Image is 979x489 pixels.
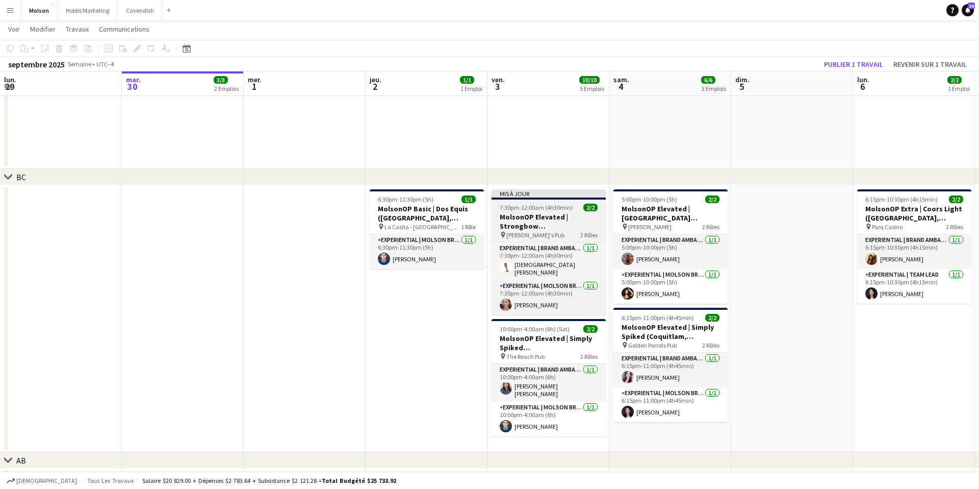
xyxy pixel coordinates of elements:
span: lun. [4,75,16,84]
span: 6/6 [701,76,715,84]
span: Total Budgété $25 733.92 [322,477,396,484]
span: mer. [248,75,262,84]
h3: MolsonOP Basic | Dos Equis ([GEOGRAPHIC_DATA], [GEOGRAPHIC_DATA]) [370,204,484,223]
span: 29 [3,81,16,92]
app-card-role: Experiential | Molson Brand Specialist1/16:30pm-11:30pm (5h)[PERSON_NAME] [370,234,484,269]
app-card-role: Experiential | Molson Brand Specialist1/110:00pm-4:00am (6h)[PERSON_NAME] [492,402,606,436]
button: Molson [21,1,58,20]
a: Modifier [26,22,60,36]
a: Voir [4,22,24,36]
span: Voir [8,25,20,34]
app-card-role: Experiential | Brand Ambassador1/16:15pm-11:00pm (4h45min)[PERSON_NAME] [613,353,728,387]
span: Semaine 40 [67,60,92,76]
span: 2/2 [949,195,963,203]
span: 6:30pm-11:30pm (5h) [378,195,433,203]
h3: MolsonOP Elevated | [GEOGRAPHIC_DATA] ([GEOGRAPHIC_DATA], [GEOGRAPHIC_DATA]) [613,204,728,223]
span: 2/2 [583,204,598,211]
app-card-role: Experiential | Brand Ambassador1/15:00pm-10:00pm (5h)[PERSON_NAME] [613,234,728,269]
div: septembre 2025 [8,59,65,69]
span: 4 [612,81,629,92]
span: mar. [126,75,141,84]
span: 10:00pm-4:00am (6h) (Sat) [500,325,570,333]
span: 2/2 [705,314,719,322]
span: 7:30pm-12:00am (4h30min) (Sat) [500,204,583,211]
span: 1/1 [460,76,474,84]
span: 1 [246,81,262,92]
span: Communications [99,25,149,34]
span: Travaux [66,25,89,34]
app-card-role: Experiential | Team Lead1/16:15pm-10:30pm (4h15min)[PERSON_NAME] [857,269,971,304]
div: UTC−4 [96,60,114,68]
div: 3 Emplois [702,85,726,92]
div: 5 Emplois [580,85,604,92]
app-card-role: Experiential | Molson Brand Specialist1/16:15pm-11:00pm (4h45min)[PERSON_NAME] [613,387,728,422]
span: dim. [735,75,750,84]
span: 30 [124,81,141,92]
span: Modifier [30,25,56,34]
span: 6 [856,81,869,92]
div: 1 Emploi [460,85,482,92]
span: 2/2 [705,195,719,203]
span: Parq Casino [872,223,903,231]
app-card-role: Experiential | Brand Ambassador1/16:15pm-10:30pm (4h15min)[PERSON_NAME] [857,234,971,269]
span: 1 Rôle [461,223,476,231]
span: 2/2 [947,76,962,84]
app-job-card: 6:15pm-11:00pm (4h45min)2/2MolsonOP Elevated | Simply Spiked (Coquitlam, [GEOGRAPHIC_DATA]) Golde... [613,308,728,422]
span: 10/10 [579,76,600,84]
span: La Casita - [GEOGRAPHIC_DATA] [384,223,461,231]
span: Golden Parrots Pub [628,341,677,349]
h3: MolsonOP Extra | Coors Light ([GEOGRAPHIC_DATA], [GEOGRAPHIC_DATA]) [857,204,971,223]
div: Mis à jour [492,189,606,198]
span: 1/1 [461,195,476,203]
div: BC [16,172,26,182]
app-job-card: 6:15pm-10:30pm (4h15min)2/2MolsonOP Extra | Coors Light ([GEOGRAPHIC_DATA], [GEOGRAPHIC_DATA]) Pa... [857,189,971,304]
app-card-role: Experiential | Molson Brand Specialist1/17:30pm-12:00am (4h30min)[PERSON_NAME] [492,280,606,315]
app-card-role: Experiential | Molson Brand Specialist1/15:00pm-10:00pm (5h)[PERSON_NAME] [613,269,728,304]
app-job-card: 6:30pm-11:30pm (5h)1/1MolsonOP Basic | Dos Equis ([GEOGRAPHIC_DATA], [GEOGRAPHIC_DATA]) La Casita... [370,189,484,269]
span: [PERSON_NAME]'s Pub [506,231,564,239]
span: 6:15pm-11:00pm (4h45min) [622,314,694,322]
span: Tous les travaux [87,477,134,484]
span: 3/3 [214,76,228,84]
div: Salaire $20 829.00 + Dépenses $2 783.64 + Subsistance $2 121.28 = [142,477,396,484]
span: lun. [857,75,869,84]
app-card-role: Experiential | Brand Ambassador1/17:30pm-12:00am (4h30min)[DEMOGRAPHIC_DATA][PERSON_NAME] [492,242,606,280]
span: The Reach Pub [506,353,545,360]
app-job-card: 10:00pm-4:00am (6h) (Sat)2/2MolsonOP Elevated | Simply Spiked ([GEOGRAPHIC_DATA], [GEOGRAPHIC_DAT... [492,319,606,436]
span: 2 Rôles [702,341,719,349]
span: ven. [492,75,505,84]
button: Publier 1 travail [820,58,887,71]
app-job-card: 5:00pm-10:00pm (5h)2/2MolsonOP Elevated | [GEOGRAPHIC_DATA] ([GEOGRAPHIC_DATA], [GEOGRAPHIC_DATA]... [613,189,728,304]
span: 2 Rôles [580,231,598,239]
h3: MolsonOP Elevated | Simply Spiked ([GEOGRAPHIC_DATA], [GEOGRAPHIC_DATA]) [492,334,606,352]
app-job-card: Mis à jour7:30pm-12:00am (4h30min) (Sat)2/2MolsonOP Elevated | Strongbow ([GEOGRAPHIC_DATA], [GEO... [492,189,606,315]
a: Communications [95,22,153,36]
h3: MolsonOP Elevated | Simply Spiked (Coquitlam, [GEOGRAPHIC_DATA]) [613,323,728,341]
span: 5:00pm-10:00pm (5h) [622,195,677,203]
button: [DEMOGRAPHIC_DATA] [5,475,79,486]
span: jeu. [370,75,381,84]
span: 2/2 [583,325,598,333]
span: 3 [490,81,505,92]
span: 18 [968,3,975,9]
span: 2 Rôles [580,353,598,360]
span: 2 Rôles [702,223,719,231]
span: sam. [613,75,629,84]
h3: MolsonOP Elevated | Strongbow ([GEOGRAPHIC_DATA], [GEOGRAPHIC_DATA]) [492,212,606,231]
div: 1 Emploi [948,85,970,92]
span: [DEMOGRAPHIC_DATA] [16,477,77,484]
span: 5 [734,81,750,92]
a: Travaux [62,22,93,36]
div: AB [16,455,26,466]
span: [PERSON_NAME] [628,223,672,231]
button: Revenir sur 1 travail [889,58,971,71]
span: 6:15pm-10:30pm (4h15min) [865,195,938,203]
span: 2 Rôles [946,223,963,231]
button: Cavendish [118,1,163,20]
